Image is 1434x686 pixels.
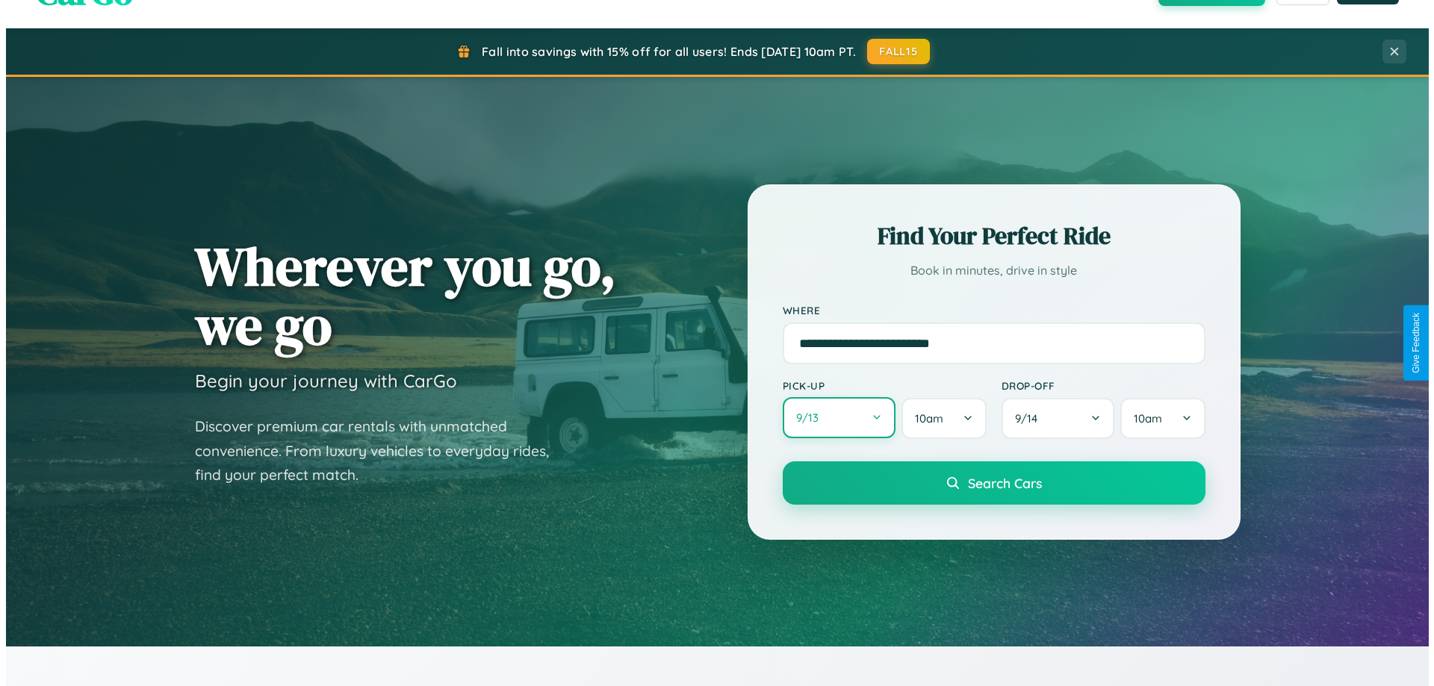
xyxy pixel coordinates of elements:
label: Drop-off [996,379,1199,392]
button: 9/14 [996,398,1109,439]
button: Give Feedback [1397,305,1424,381]
span: 9 / 13 [790,411,820,425]
span: Search Cars [962,475,1036,491]
span: 10am [1128,411,1156,425]
span: 10am [909,411,937,425]
button: 10am [896,398,980,439]
h3: Begin your journey with CarGo [189,369,451,392]
h1: Wherever you go, we go [189,237,610,355]
button: 10am [1114,398,1199,439]
p: Discover premium car rentals with unmatched convenience. From luxury vehicles to everyday rides, ... [189,414,562,487]
label: Pick-up [777,379,981,392]
span: Fall into savings with 15% off for all users! Ends [DATE] 10am PT. [476,44,850,59]
h2: Find Your Perfect Ride [777,219,1199,252]
button: 9/13 [777,397,890,438]
div: Give Feedback [1405,313,1415,373]
button: Search Cars [777,461,1199,505]
button: FALL15 [861,39,924,64]
p: Book in minutes, drive in style [777,260,1199,281]
label: Where [777,304,1199,317]
span: 9 / 14 [1009,411,1039,425]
